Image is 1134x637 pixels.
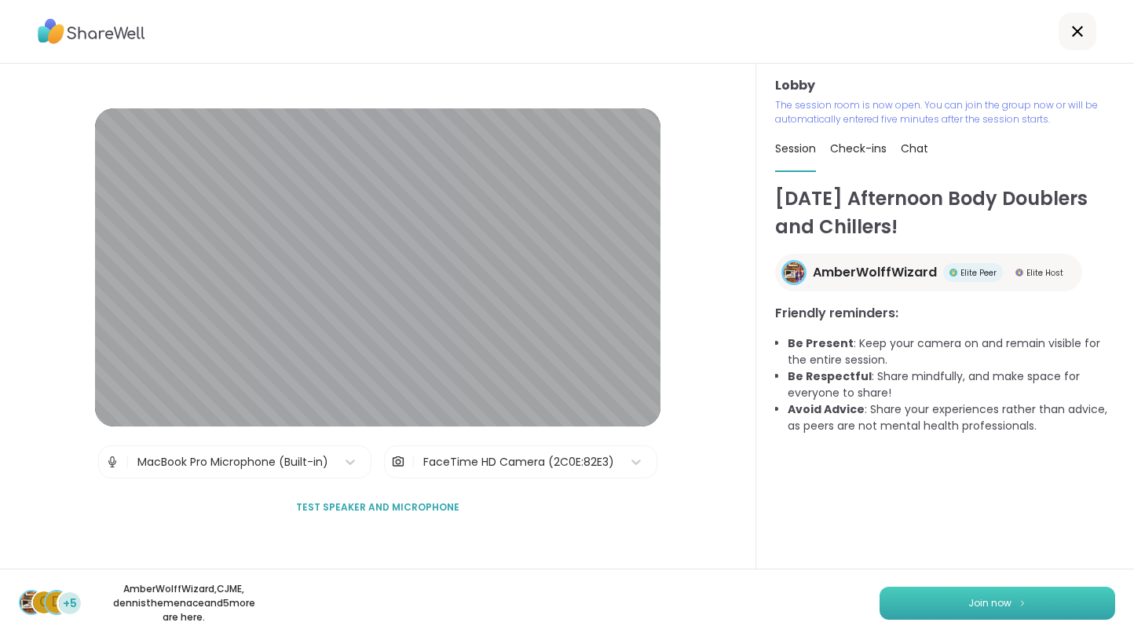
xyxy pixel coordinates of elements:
span: Chat [901,141,928,156]
img: Elite Host [1015,269,1023,276]
p: AmberWolffWizard , CJME , dennisthemenace and 5 more are here. [96,582,272,624]
a: AmberWolffWizardAmberWolffWizardElite PeerElite PeerElite HostElite Host [775,254,1082,291]
span: | [412,446,415,478]
b: Avoid Advice [788,401,865,417]
b: Be Present [788,335,854,351]
div: MacBook Pro Microphone (Built-in) [137,454,328,470]
span: C [39,592,49,613]
b: Be Respectful [788,368,872,384]
div: FaceTime HD Camera (2C0E:82E3) [423,454,614,470]
span: Elite Peer [960,267,997,279]
li: : Keep your camera on and remain visible for the entire session. [788,335,1115,368]
h1: [DATE] Afternoon Body Doublers and Chillers! [775,185,1115,241]
li: : Share mindfully, and make space for everyone to share! [788,368,1115,401]
img: AmberWolffWizard [20,591,42,613]
span: Join now [968,596,1011,610]
p: The session room is now open. You can join the group now or will be automatically entered five mi... [775,98,1115,126]
span: Session [775,141,816,156]
button: Test speaker and microphone [290,491,466,524]
span: Check-ins [830,141,887,156]
li: : Share your experiences rather than advice, as peers are not mental health professionals. [788,401,1115,434]
span: AmberWolffWizard [813,263,937,282]
h3: Friendly reminders: [775,304,1115,323]
img: ShareWell Logo [38,13,145,49]
span: d [52,592,61,613]
img: ShareWell Logomark [1018,599,1027,607]
img: Camera [391,446,405,478]
img: Elite Peer [949,269,957,276]
span: Elite Host [1026,267,1063,279]
img: Microphone [105,446,119,478]
h3: Lobby [775,76,1115,95]
span: | [126,446,130,478]
span: Test speaker and microphone [296,500,459,514]
button: Join now [880,587,1115,620]
span: +5 [63,595,77,612]
img: AmberWolffWizard [784,262,804,283]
